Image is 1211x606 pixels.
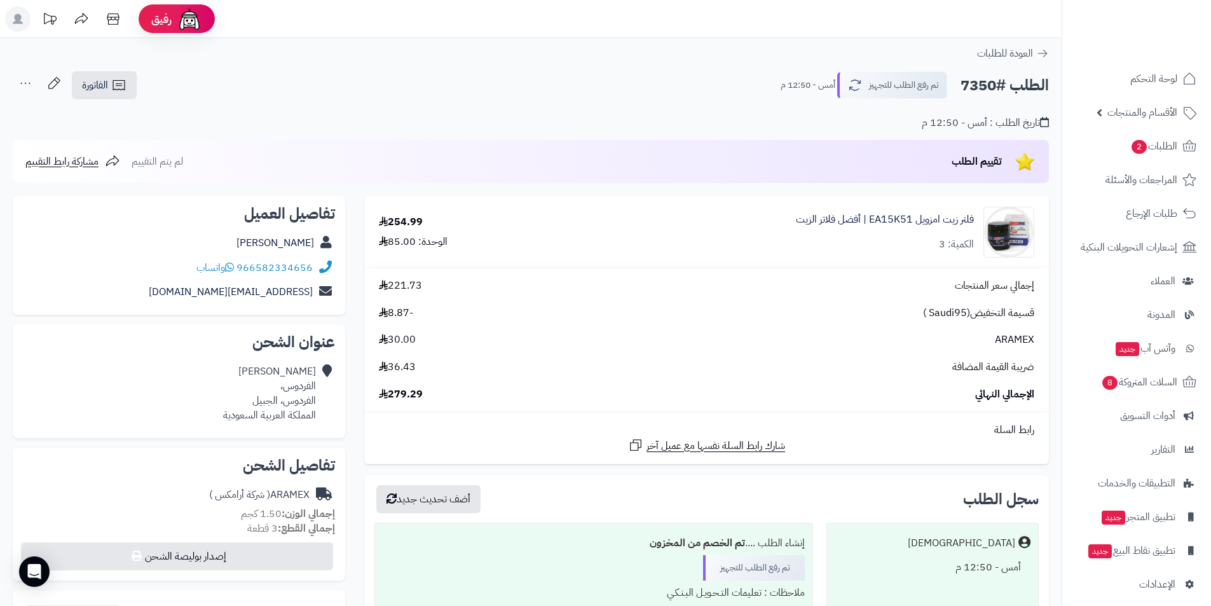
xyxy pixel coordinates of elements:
a: الفاتورة [72,71,137,99]
span: مشاركة رابط التقييم [25,154,99,169]
div: [PERSON_NAME] الفردوس، الفردوس، الجبيل المملكة العربية السعودية [223,364,316,422]
a: التقارير [1070,434,1203,465]
span: الإجمالي النهائي [975,387,1034,402]
span: الإعدادات [1139,575,1175,593]
span: تقييم الطلب [952,154,1002,169]
div: إنشاء الطلب .... [383,531,804,556]
h3: سجل الطلب [963,492,1039,507]
a: التطبيقات والخدمات [1070,468,1203,499]
strong: إجمالي الوزن: [282,506,335,521]
a: العودة للطلبات [977,46,1049,61]
small: 3 قطعة [247,521,335,536]
a: مشاركة رابط التقييم [25,154,120,169]
span: العودة للطلبات [977,46,1033,61]
div: 254.99 [379,215,423,230]
a: [EMAIL_ADDRESS][DOMAIN_NAME] [149,284,313,300]
span: الفاتورة [82,78,108,93]
a: تطبيق المتجرجديد [1070,502,1203,532]
span: لم يتم التقييم [132,154,183,169]
span: إشعارات التحويلات البنكية [1081,238,1177,256]
a: الطلبات2 [1070,131,1203,162]
a: وآتس آبجديد [1070,333,1203,364]
h2: تفاصيل العميل [23,206,335,221]
a: [PERSON_NAME] [236,235,314,251]
a: واتساب [196,260,234,275]
span: الأقسام والمنتجات [1107,104,1177,121]
span: رفيق [151,11,172,27]
span: شارك رابط السلة نفسها مع عميل آخر [647,439,785,453]
span: تطبيق نقاط البيع [1087,542,1175,560]
span: -8.87 [379,306,413,320]
a: السلات المتروكة8 [1070,367,1203,397]
a: الإعدادات [1070,569,1203,600]
span: ضريبة القيمة المضافة [952,360,1034,375]
span: 30.00 [379,333,416,347]
a: تطبيق نقاط البيعجديد [1070,535,1203,566]
h2: تفاصيل الشحن [23,458,335,473]
span: جديد [1116,342,1139,356]
span: ( شركة أرامكس ) [209,487,270,502]
a: أدوات التسويق [1070,401,1203,431]
span: لوحة التحكم [1130,70,1177,88]
b: تم الخصم من المخزون [650,535,745,551]
span: التقارير [1151,441,1175,458]
img: logo-2.png [1125,32,1199,59]
span: طلبات الإرجاع [1126,205,1177,223]
span: العملاء [1151,272,1175,290]
small: 1.50 كجم [241,506,335,521]
div: رابط السلة [369,423,1044,437]
strong: إجمالي القطع: [278,521,335,536]
div: الوحدة: 85.00 [379,235,448,249]
button: تم رفع الطلب للتجهيز [837,72,947,99]
a: المدونة [1070,300,1203,330]
a: طلبات الإرجاع [1070,198,1203,229]
span: 279.29 [379,387,423,402]
span: الطلبات [1130,137,1177,155]
span: 8 [1102,376,1118,390]
span: التطبيقات والخدمات [1098,474,1175,492]
span: المراجعات والأسئلة [1105,171,1177,189]
span: 221.73 [379,279,422,293]
a: لوحة التحكم [1070,64,1203,94]
span: إجمالي سعر المنتجات [955,279,1034,293]
button: أضف تحديث جديد [376,485,481,513]
span: السلات المتروكة [1101,373,1177,391]
div: تم رفع الطلب للتجهيز [703,555,805,581]
span: المدونة [1147,306,1175,324]
span: تطبيق المتجر [1100,508,1175,526]
div: تاريخ الطلب : أمس - 12:50 م [922,116,1049,130]
h2: عنوان الشحن [23,334,335,350]
span: جديد [1088,544,1112,558]
a: 966582334656 [236,260,313,275]
img: 1754934173-ea15k51-90x90.jpg [984,207,1034,258]
a: تحديثات المنصة [34,6,65,35]
div: أمس - 12:50 م [835,555,1030,580]
h2: الطلب #7350 [961,72,1049,99]
span: وآتس آب [1114,340,1175,357]
small: أمس - 12:50 م [781,79,835,92]
a: العملاء [1070,266,1203,296]
button: إصدار بوليصة الشحن [21,542,333,570]
span: أدوات التسويق [1120,407,1175,425]
span: جديد [1102,511,1125,525]
a: فلتر زيت امزويل EA15K51 | أفضل فلاتر الزيت [796,212,974,227]
a: إشعارات التحويلات البنكية [1070,232,1203,263]
div: ARAMEX [209,488,310,502]
span: قسيمة التخفيض(Saudi95 ) [923,306,1034,320]
span: 36.43 [379,360,416,375]
span: 2 [1132,140,1147,154]
div: الكمية: 3 [939,237,974,252]
img: ai-face.png [177,6,202,32]
div: [DEMOGRAPHIC_DATA] [908,536,1015,551]
span: ARAMEX [995,333,1034,347]
a: شارك رابط السلة نفسها مع عميل آخر [628,437,785,453]
div: Open Intercom Messenger [19,556,50,587]
a: المراجعات والأسئلة [1070,165,1203,195]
